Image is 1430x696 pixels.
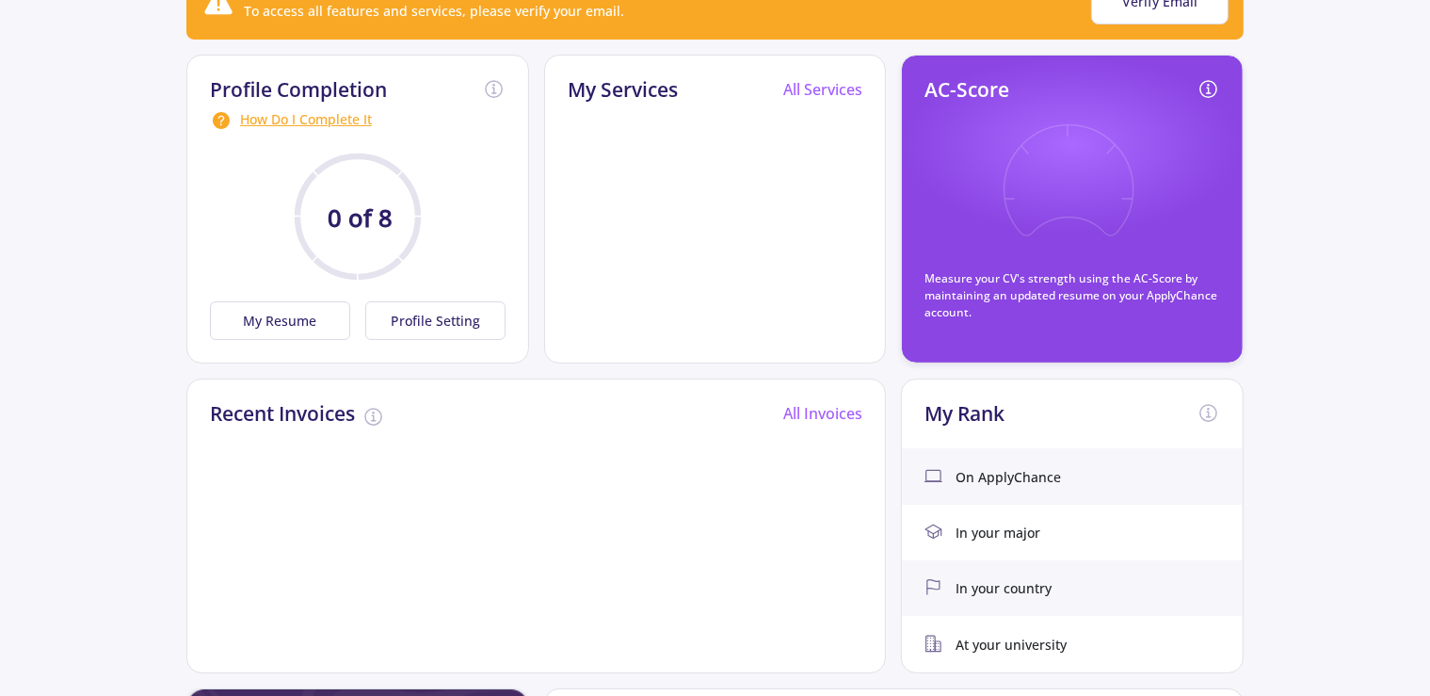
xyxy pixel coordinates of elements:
h2: Profile Completion [210,78,387,102]
button: Profile Setting [365,301,506,340]
span: In your major [956,523,1041,542]
h2: Recent Invoices [210,402,355,426]
span: In your country [956,578,1052,598]
a: Profile Setting [358,301,506,340]
div: To access all features and services, please verify your email. [244,1,624,21]
a: All Invoices [783,403,862,424]
p: Measure your CV's strength using the AC-Score by maintaining an updated resume on your ApplyChanc... [924,270,1220,321]
h2: My Rank [924,402,1004,426]
h2: My Services [568,78,678,102]
span: At your university [956,635,1068,655]
a: All Services [783,79,862,100]
a: My Resume [210,301,358,340]
text: 0 of 8 [328,202,393,235]
div: How Do I Complete It [210,109,506,132]
span: On ApplyChance [956,467,1062,487]
h2: AC-Score [924,78,1009,102]
button: My Resume [210,301,350,340]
